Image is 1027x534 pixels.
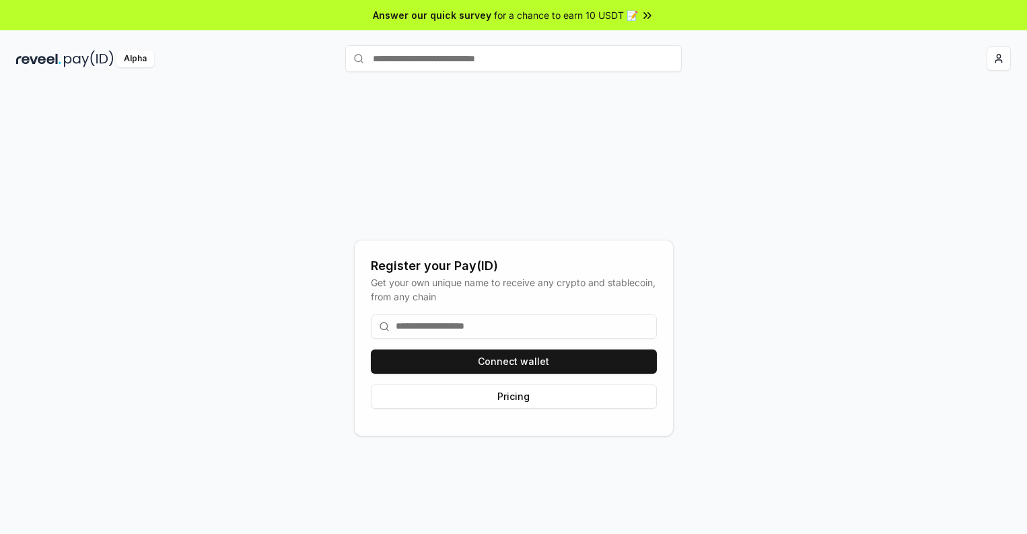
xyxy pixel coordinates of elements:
span: Answer our quick survey [373,8,491,22]
div: Alpha [116,51,154,67]
span: for a chance to earn 10 USDT 📝 [494,8,638,22]
button: Pricing [371,385,657,409]
div: Get your own unique name to receive any crypto and stablecoin, from any chain [371,275,657,304]
button: Connect wallet [371,349,657,374]
div: Register your Pay(ID) [371,257,657,275]
img: pay_id [64,51,114,67]
img: reveel_dark [16,51,61,67]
